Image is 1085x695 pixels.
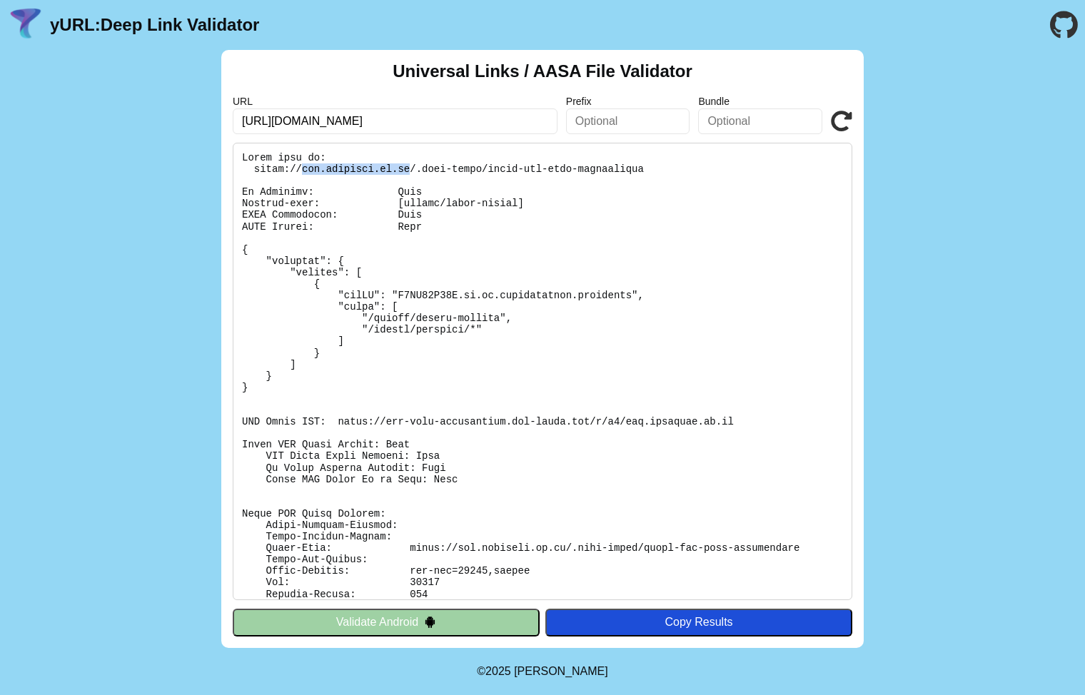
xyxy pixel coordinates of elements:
img: droidIcon.svg [424,616,436,628]
h2: Universal Links / AASA File Validator [393,61,692,81]
label: Bundle [698,96,822,107]
span: 2025 [485,665,511,677]
input: Required [233,108,557,134]
label: Prefix [566,96,690,107]
button: Copy Results [545,609,852,636]
label: URL [233,96,557,107]
button: Validate Android [233,609,540,636]
div: Copy Results [552,616,845,629]
input: Optional [566,108,690,134]
a: yURL:Deep Link Validator [50,15,259,35]
input: Optional [698,108,822,134]
img: yURL Logo [7,6,44,44]
pre: Lorem ipsu do: sitam://con.adipisci.el.se/.doei-tempo/incid-utl-etdo-magnaaliqua En Adminimv: Qui... [233,143,852,600]
footer: © [477,648,607,695]
a: Michael Ibragimchayev's Personal Site [514,665,608,677]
